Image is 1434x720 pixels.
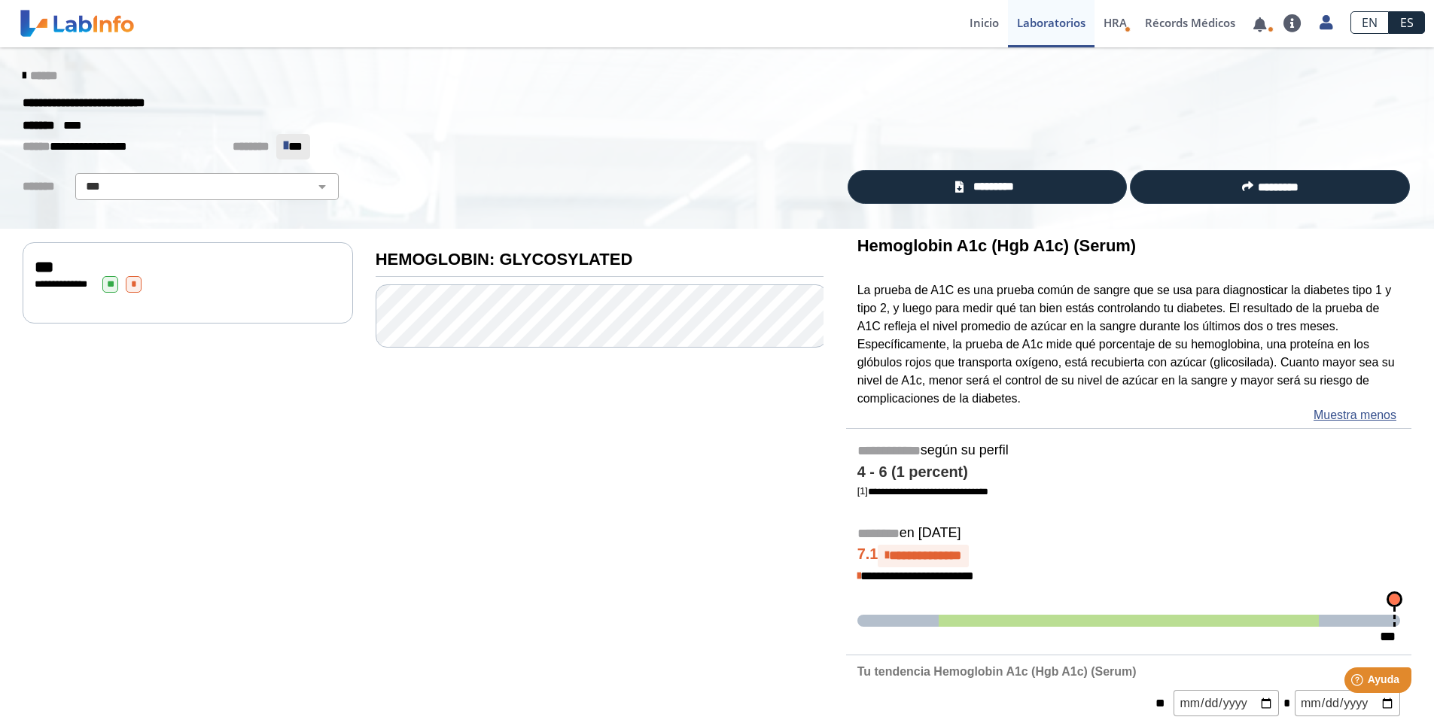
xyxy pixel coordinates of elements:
[857,485,988,497] a: [1]
[857,665,1137,678] b: Tu tendencia Hemoglobin A1c (Hgb A1c) (Serum)
[857,525,1400,542] h5: en [DATE]
[857,236,1136,255] b: Hemoglobin A1c (Hgb A1c) (Serum)
[1104,15,1127,30] span: HRA
[857,442,1400,460] h5: según su perfil
[1174,690,1279,716] input: mm/dd/yyyy
[1314,406,1396,424] a: Muestra menos
[857,281,1400,407] p: La prueba de A1C es una prueba común de sangre que se usa para diagnosticar la diabetes tipo 1 y ...
[857,463,1400,482] h4: 4 - 6 (1 percent)
[857,545,1400,567] h4: 7.1
[1389,11,1425,34] a: ES
[1350,11,1389,34] a: EN
[1300,661,1417,703] iframe: Help widget launcher
[1295,690,1400,716] input: mm/dd/yyyy
[376,250,633,269] b: HEMOGLOBIN: GLYCOSYLATED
